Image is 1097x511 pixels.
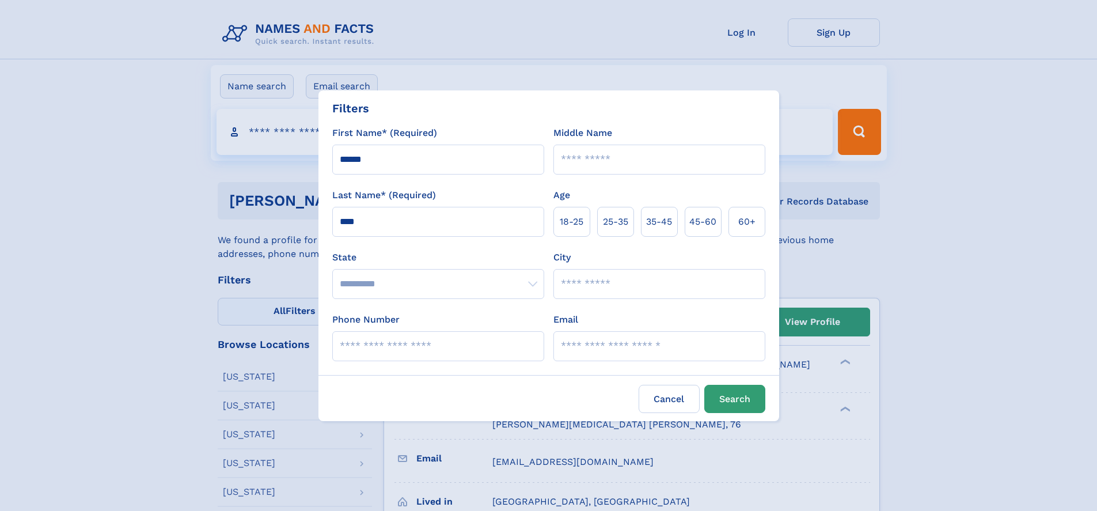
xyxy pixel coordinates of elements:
span: 25‑35 [603,215,628,229]
label: Middle Name [553,126,612,140]
span: 18‑25 [560,215,583,229]
div: Filters [332,100,369,117]
label: State [332,251,544,264]
label: Phone Number [332,313,400,327]
label: Age [553,188,570,202]
label: Email [553,313,578,327]
span: 60+ [738,215,756,229]
label: Cancel [639,385,700,413]
label: Last Name* (Required) [332,188,436,202]
label: City [553,251,571,264]
span: 35‑45 [646,215,672,229]
button: Search [704,385,765,413]
label: First Name* (Required) [332,126,437,140]
span: 45‑60 [689,215,716,229]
